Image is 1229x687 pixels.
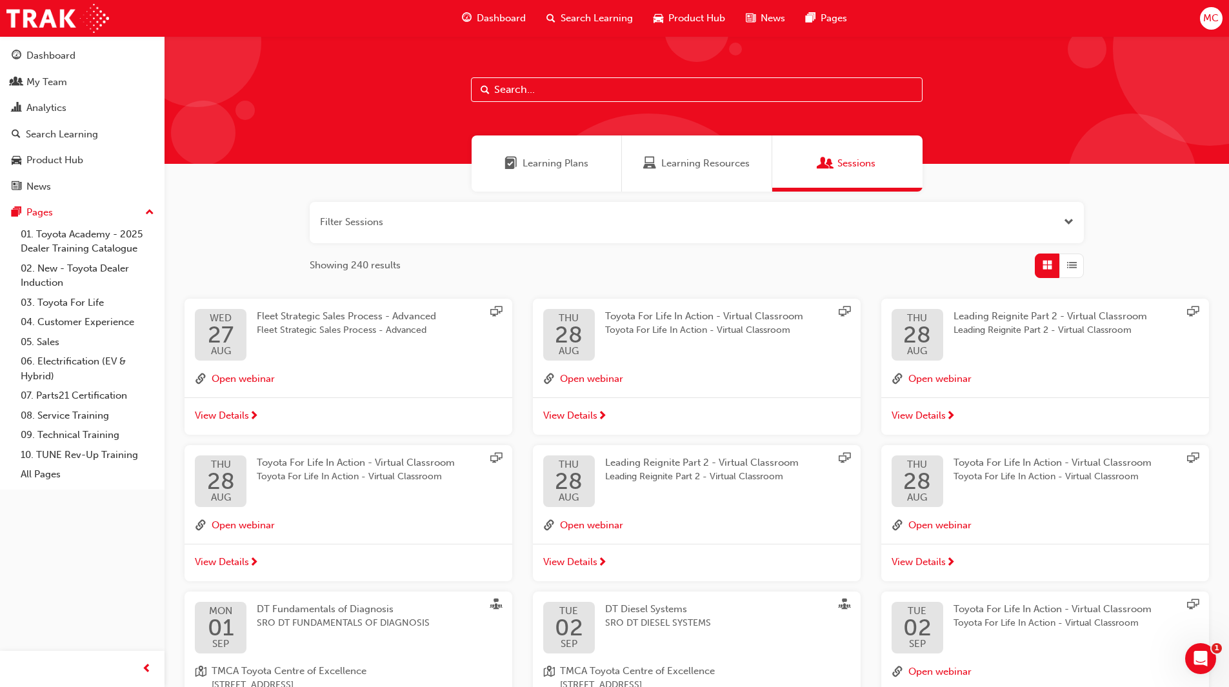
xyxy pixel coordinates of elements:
[837,156,875,171] span: Sessions
[195,309,502,361] a: WED27AUGFleet Strategic Sales Process - AdvancedFleet Strategic Sales Process - Advanced
[560,517,623,534] button: Open webinar
[892,555,946,570] span: View Details
[946,411,955,423] span: next-icon
[746,10,755,26] span: news-icon
[207,470,235,493] span: 28
[26,75,67,90] div: My Team
[561,11,633,26] span: Search Learning
[257,470,455,484] span: Toyota For Life In Action - Virtual Classroom
[1187,452,1199,466] span: sessionType_ONLINE_URL-icon
[208,616,234,639] span: 01
[543,371,555,388] span: link-icon
[954,616,1152,631] span: Toyota For Life In Action - Virtual Classroom
[195,408,249,423] span: View Details
[903,616,932,639] span: 02
[195,602,502,653] a: MON01SEPDT Fundamentals of DiagnosisSRO DT FUNDAMENTALS OF DIAGNOSIS
[142,661,152,677] span: prev-icon
[954,323,1147,338] span: Leading Reignite Part 2 - Virtual Classroom
[1185,643,1216,674] iframe: Intercom live chat
[543,517,555,534] span: link-icon
[15,445,159,465] a: 10. TUNE Rev-Up Training
[310,258,401,273] span: Showing 240 results
[5,201,159,224] button: Pages
[26,153,83,168] div: Product Hub
[15,425,159,445] a: 09. Technical Training
[15,464,159,484] a: All Pages
[892,455,1199,507] a: THU28AUGToyota For Life In Action - Virtual ClassroomToyota For Life In Action - Virtual Classroom
[892,664,903,681] span: link-icon
[490,452,502,466] span: sessionType_ONLINE_URL-icon
[208,346,234,356] span: AUG
[212,664,366,679] span: TMCA Toyota Centre of Excellence
[903,639,932,649] span: SEP
[12,50,21,62] span: guage-icon
[490,306,502,320] span: sessionType_ONLINE_URL-icon
[1212,643,1222,653] span: 1
[555,346,583,356] span: AUG
[881,299,1209,435] button: THU28AUGLeading Reignite Part 2 - Virtual ClassroomLeading Reignite Part 2 - Virtual Classroomlin...
[1187,306,1199,320] span: sessionType_ONLINE_URL-icon
[806,10,815,26] span: pages-icon
[903,606,932,616] span: TUE
[452,5,536,32] a: guage-iconDashboard
[643,5,735,32] a: car-iconProduct Hub
[605,457,799,468] span: Leading Reignite Part 2 - Virtual Classroom
[249,411,259,423] span: next-icon
[892,309,1199,361] a: THU28AUGLeading Reignite Part 2 - Virtual ClassroomLeading Reignite Part 2 - Virtual Classroom
[257,310,436,322] span: Fleet Strategic Sales Process - Advanced
[208,323,234,346] span: 27
[946,557,955,569] span: next-icon
[597,557,607,569] span: next-icon
[15,259,159,293] a: 02. New - Toyota Dealer Induction
[26,179,51,194] div: News
[661,156,750,171] span: Learning Resources
[15,386,159,406] a: 07. Parts21 Certification
[555,314,583,323] span: THU
[212,371,275,388] button: Open webinar
[26,101,66,115] div: Analytics
[195,555,249,570] span: View Details
[15,312,159,332] a: 04. Customer Experience
[903,460,931,470] span: THU
[908,664,972,681] button: Open webinar
[536,5,643,32] a: search-iconSearch Learning
[605,616,711,631] span: SRO DT DIESEL SYSTEMS
[6,4,109,33] img: Trak
[257,457,455,468] span: Toyota For Life In Action - Virtual Classroom
[605,470,799,484] span: Leading Reignite Part 2 - Virtual Classroom
[533,299,861,435] button: THU28AUGToyota For Life In Action - Virtual ClassroomToyota For Life In Action - Virtual Classroo...
[903,470,931,493] span: 28
[954,457,1152,468] span: Toyota For Life In Action - Virtual Classroom
[12,103,21,114] span: chart-icon
[1067,258,1077,273] span: List
[597,411,607,423] span: next-icon
[195,517,206,534] span: link-icon
[543,455,850,507] a: THU28AUGLeading Reignite Part 2 - Virtual ClassroomLeading Reignite Part 2 - Virtual Classroom
[533,397,861,435] a: View Details
[903,323,931,346] span: 28
[26,127,98,142] div: Search Learning
[15,224,159,259] a: 01. Toyota Academy - 2025 Dealer Training Catalogue
[523,156,588,171] span: Learning Plans
[533,544,861,581] a: View Details
[208,606,234,616] span: MON
[15,293,159,313] a: 03. Toyota For Life
[555,606,583,616] span: TUE
[12,181,21,193] span: news-icon
[490,599,502,613] span: sessionType_FACE_TO_FACE-icon
[892,602,1199,653] a: TUE02SEPToyota For Life In Action - Virtual ClassroomToyota For Life In Action - Virtual Classroom
[839,599,850,613] span: sessionType_FACE_TO_FACE-icon
[477,11,526,26] span: Dashboard
[555,493,583,503] span: AUG
[903,314,931,323] span: THU
[207,460,235,470] span: THU
[881,445,1209,581] button: THU28AUGToyota For Life In Action - Virtual ClassroomToyota For Life In Action - Virtual Classroo...
[533,445,861,581] button: THU28AUGLeading Reignite Part 2 - Virtual ClassroomLeading Reignite Part 2 - Virtual Classroomlin...
[654,10,663,26] span: car-icon
[12,207,21,219] span: pages-icon
[1187,599,1199,613] span: sessionType_ONLINE_URL-icon
[207,493,235,503] span: AUG
[257,616,430,631] span: SRO DT FUNDAMENTALS OF DIAGNOSIS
